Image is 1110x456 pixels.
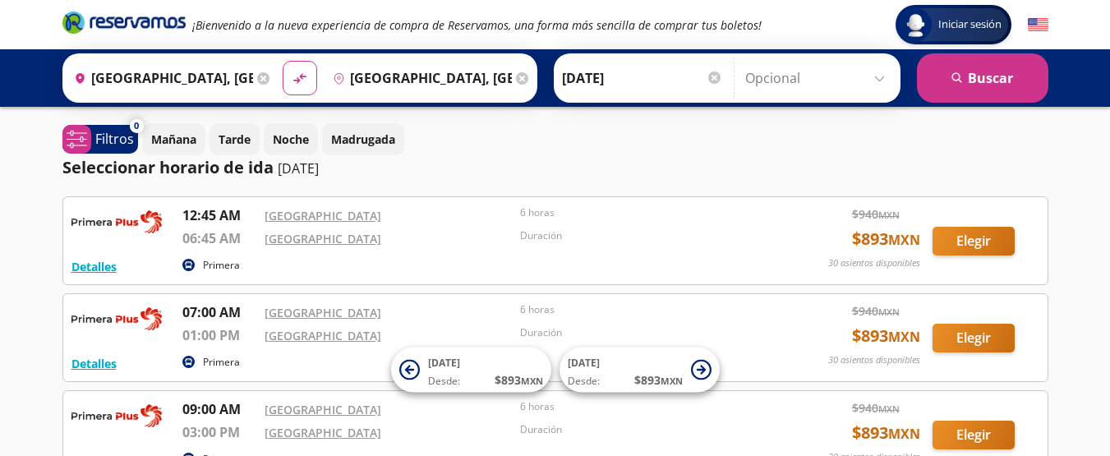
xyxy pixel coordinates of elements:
[888,425,920,443] small: MXN
[134,119,139,133] span: 0
[560,348,720,393] button: [DATE]Desde:$893MXN
[182,302,256,322] p: 07:00 AM
[852,205,900,223] span: $ 940
[62,10,186,35] i: Brand Logo
[278,159,319,178] p: [DATE]
[322,123,404,155] button: Madrugada
[852,324,920,348] span: $ 893
[265,425,381,440] a: [GEOGRAPHIC_DATA]
[661,375,683,387] small: MXN
[71,399,162,432] img: RESERVAMOS
[568,356,600,370] span: [DATE]
[888,231,920,249] small: MXN
[71,205,162,238] img: RESERVAMOS
[210,123,260,155] button: Tarde
[520,302,768,317] p: 6 horas
[265,208,381,223] a: [GEOGRAPHIC_DATA]
[521,375,543,387] small: MXN
[62,125,138,154] button: 0Filtros
[878,306,900,318] small: MXN
[203,258,240,273] p: Primera
[67,58,253,99] input: Buscar Origen
[264,123,318,155] button: Noche
[562,58,723,99] input: Elegir Fecha
[1028,15,1048,35] button: English
[265,231,381,246] a: [GEOGRAPHIC_DATA]
[878,209,900,221] small: MXN
[520,325,768,340] p: Duración
[917,53,1048,103] button: Buscar
[219,131,251,148] p: Tarde
[182,205,256,225] p: 12:45 AM
[182,422,256,442] p: 03:00 PM
[265,305,381,320] a: [GEOGRAPHIC_DATA]
[520,205,768,220] p: 6 horas
[62,10,186,39] a: Brand Logo
[828,256,920,270] p: 30 asientos disponibles
[265,402,381,417] a: [GEOGRAPHIC_DATA]
[888,328,920,346] small: MXN
[745,58,892,99] input: Opcional
[428,356,460,370] span: [DATE]
[428,374,460,389] span: Desde:
[273,131,309,148] p: Noche
[95,129,134,149] p: Filtros
[151,131,196,148] p: Mañana
[852,227,920,251] span: $ 893
[71,258,117,275] button: Detalles
[71,355,117,372] button: Detalles
[182,399,256,419] p: 09:00 AM
[634,371,683,389] span: $ 893
[62,155,274,180] p: Seleccionar horario de ida
[852,302,900,320] span: $ 940
[828,353,920,367] p: 30 asientos disponibles
[568,374,600,389] span: Desde:
[520,422,768,437] p: Duración
[933,227,1015,256] button: Elegir
[520,399,768,414] p: 6 horas
[495,371,543,389] span: $ 893
[265,328,381,343] a: [GEOGRAPHIC_DATA]
[933,324,1015,352] button: Elegir
[203,355,240,370] p: Primera
[326,58,512,99] input: Buscar Destino
[391,348,551,393] button: [DATE]Desde:$893MXN
[932,16,1008,33] span: Iniciar sesión
[192,17,762,33] em: ¡Bienvenido a la nueva experiencia de compra de Reservamos, una forma más sencilla de comprar tus...
[331,131,395,148] p: Madrugada
[71,302,162,335] img: RESERVAMOS
[933,421,1015,449] button: Elegir
[182,228,256,248] p: 06:45 AM
[852,399,900,417] span: $ 940
[878,403,900,415] small: MXN
[142,123,205,155] button: Mañana
[852,421,920,445] span: $ 893
[520,228,768,243] p: Duración
[182,325,256,345] p: 01:00 PM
